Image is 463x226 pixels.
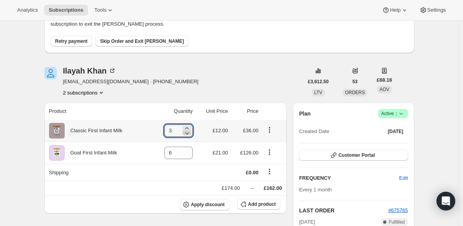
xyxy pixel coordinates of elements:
span: Every 1 month [299,187,332,193]
div: → [249,184,254,192]
span: Settings [427,7,446,13]
button: Retry payment [51,36,92,47]
span: Add product [248,201,276,207]
span: £126.00 [240,150,259,156]
button: #675765 [388,207,408,214]
h2: FREQUENCY [299,174,399,182]
span: AOV [379,87,389,92]
th: Unit Price [195,103,231,120]
div: £174.00 [222,184,240,192]
span: Edit [399,174,408,182]
span: ORDERS [345,90,365,95]
span: Created Date [299,128,329,135]
button: Edit [394,172,412,184]
span: Subscriptions [49,7,83,13]
button: Tools [90,5,119,16]
h2: Plan [299,110,311,117]
span: LTV [314,90,322,95]
span: £162.00 [264,185,282,191]
th: Product [44,103,151,120]
button: Product actions [263,148,276,156]
h2: LAST ORDER [299,207,388,214]
span: £12.00 [213,128,228,133]
span: | [396,110,397,117]
button: Skip Order and Exit [PERSON_NAME] [95,36,188,47]
button: 53 [348,76,362,87]
button: £3,612.50 [303,76,333,87]
span: Customer Portal [338,152,375,158]
span: Ilayah Khan [44,67,57,79]
span: Analytics [17,7,38,13]
span: [DATE] [299,218,315,226]
span: Retry payment [55,38,88,44]
span: Fulfilled [389,219,405,225]
img: product img [49,145,65,161]
span: £21.00 [213,150,228,156]
div: Open Intercom Messenger [437,192,455,210]
th: Quantity [151,103,195,120]
button: Customer Portal [299,150,408,161]
button: Product actions [63,89,106,96]
span: [EMAIL_ADDRESS][DOMAIN_NAME] · [PHONE_NUMBER] [63,78,199,86]
span: Help [390,7,400,13]
span: Tools [94,7,106,13]
div: Goat First Infant Milk [65,149,117,157]
div: Ilayah Khan [63,67,116,75]
button: Product actions [263,126,276,134]
span: £3,612.50 [308,79,329,85]
button: Settings [415,5,451,16]
div: Classic First Infant Milk [65,127,123,135]
button: [DATE] [383,126,408,137]
span: Apply discount [191,201,225,208]
span: [DATE] [388,128,403,135]
button: Apply discount [180,199,229,210]
th: Shipping [44,164,151,181]
button: Shipping actions [263,167,276,176]
a: #675765 [388,207,408,213]
th: Price [230,103,261,120]
span: £0.00 [246,170,259,175]
button: Add product [237,199,280,210]
img: product img [49,123,65,138]
span: £68.16 [377,76,392,84]
button: Analytics [12,5,42,16]
button: Subscriptions [44,5,88,16]
span: Skip Order and Exit [PERSON_NAME] [100,38,184,44]
span: 53 [352,79,357,85]
span: Active [381,110,405,117]
span: £36.00 [243,128,259,133]
button: Help [377,5,413,16]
